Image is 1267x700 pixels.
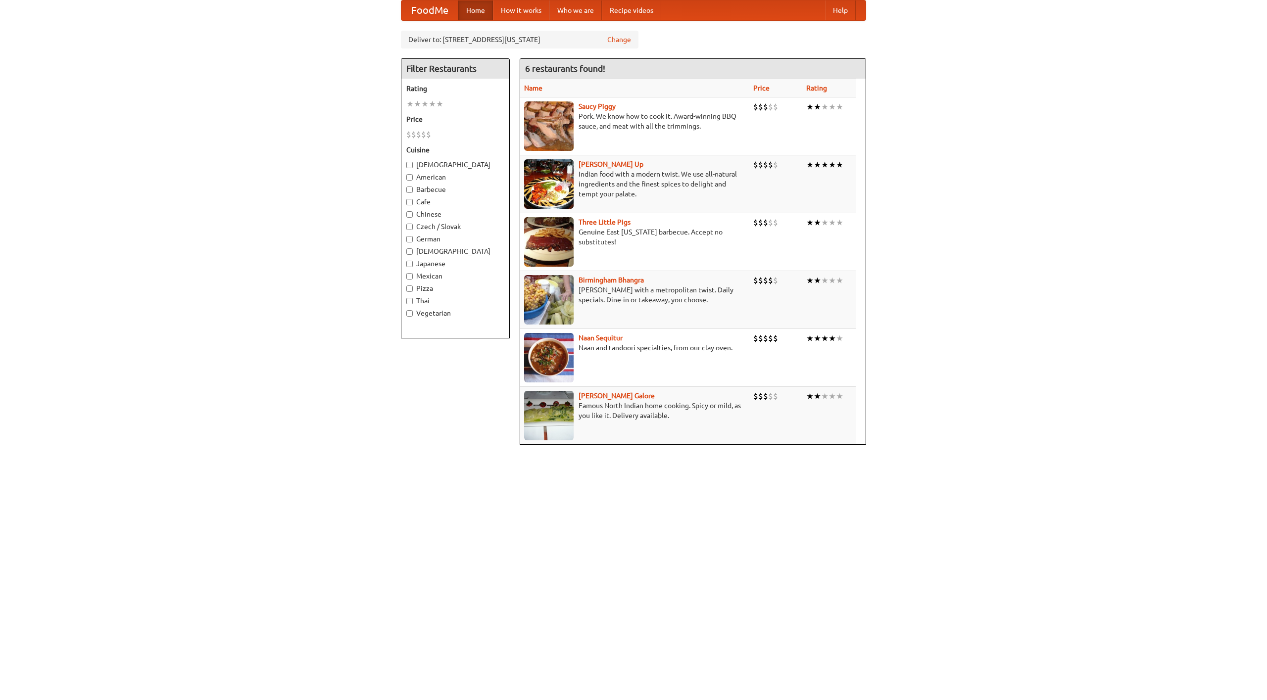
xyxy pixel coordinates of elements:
[406,224,413,230] input: Czech / Slovak
[524,227,745,247] p: Genuine East [US_STATE] barbecue. Accept no substitutes!
[814,275,821,286] li: ★
[821,275,828,286] li: ★
[763,101,768,112] li: $
[814,159,821,170] li: ★
[406,172,504,182] label: American
[524,169,745,199] p: Indian food with a modern twist. We use all-natural ingredients and the finest spices to delight ...
[821,333,828,344] li: ★
[806,217,814,228] li: ★
[406,259,504,269] label: Japanese
[524,101,574,151] img: saucy.jpg
[768,101,773,112] li: $
[579,334,623,342] a: Naan Sequitur
[753,101,758,112] li: $
[763,159,768,170] li: $
[814,101,821,112] li: ★
[763,275,768,286] li: $
[436,98,443,109] li: ★
[406,273,413,280] input: Mexican
[821,391,828,402] li: ★
[414,98,421,109] li: ★
[828,275,836,286] li: ★
[821,217,828,228] li: ★
[406,98,414,109] li: ★
[524,111,745,131] p: Pork. We know how to cook it. Award-winning BBQ sauce, and meat with all the trimmings.
[814,217,821,228] li: ★
[773,159,778,170] li: $
[406,261,413,267] input: Japanese
[753,159,758,170] li: $
[806,84,827,92] a: Rating
[773,101,778,112] li: $
[429,98,436,109] li: ★
[836,333,843,344] li: ★
[524,285,745,305] p: [PERSON_NAME] with a metropolitan twist. Daily specials. Dine-in or takeaway, you choose.
[836,391,843,402] li: ★
[758,275,763,286] li: $
[406,162,413,168] input: [DEMOGRAPHIC_DATA]
[836,159,843,170] li: ★
[758,101,763,112] li: $
[763,217,768,228] li: $
[828,391,836,402] li: ★
[768,391,773,402] li: $
[524,217,574,267] img: littlepigs.jpg
[524,275,574,325] img: bhangra.jpg
[825,0,856,20] a: Help
[768,275,773,286] li: $
[828,101,836,112] li: ★
[768,217,773,228] li: $
[406,236,413,242] input: German
[406,145,504,155] h5: Cuisine
[406,310,413,317] input: Vegetarian
[836,101,843,112] li: ★
[426,129,431,140] li: $
[753,217,758,228] li: $
[524,159,574,209] img: curryup.jpg
[758,391,763,402] li: $
[821,101,828,112] li: ★
[406,114,504,124] h5: Price
[406,271,504,281] label: Mexican
[821,159,828,170] li: ★
[768,159,773,170] li: $
[836,275,843,286] li: ★
[406,285,413,292] input: Pizza
[406,283,504,293] label: Pizza
[406,197,504,207] label: Cafe
[579,160,643,168] b: [PERSON_NAME] Up
[406,211,413,218] input: Chinese
[579,276,644,284] a: Birmingham Bhangra
[579,102,616,110] a: Saucy Piggy
[773,333,778,344] li: $
[806,159,814,170] li: ★
[421,129,426,140] li: $
[406,84,504,93] h5: Rating
[753,333,758,344] li: $
[525,64,605,73] ng-pluralize: 6 restaurants found!
[828,333,836,344] li: ★
[411,129,416,140] li: $
[406,234,504,244] label: German
[828,217,836,228] li: ★
[524,333,574,382] img: naansequitur.jpg
[607,35,631,45] a: Change
[806,391,814,402] li: ★
[401,0,458,20] a: FoodMe
[524,343,745,353] p: Naan and tandoori specialties, from our clay oven.
[773,275,778,286] li: $
[773,217,778,228] li: $
[406,308,504,318] label: Vegetarian
[406,209,504,219] label: Chinese
[579,218,631,226] b: Three Little Pigs
[406,187,413,193] input: Barbecue
[524,401,745,420] p: Famous North Indian home cooking. Spicy or mild, as you like it. Delivery available.
[579,392,655,400] b: [PERSON_NAME] Galore
[828,159,836,170] li: ★
[406,246,504,256] label: [DEMOGRAPHIC_DATA]
[406,298,413,304] input: Thai
[406,199,413,205] input: Cafe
